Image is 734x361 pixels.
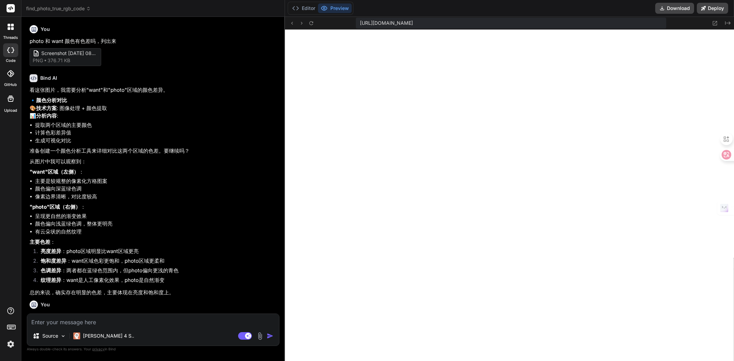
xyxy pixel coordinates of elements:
[40,75,57,81] h6: Bind AI
[35,121,278,129] li: 提取两个区域的主要颜色
[30,158,278,166] p: 从图片中我可以观察到：
[35,276,278,286] li: ：want是人工像素化效果，photo是自然渐变
[5,338,17,350] img: settings
[30,203,278,211] p: ：
[27,346,279,352] p: Always double-check its answers. Your in Bind
[35,257,278,267] li: ：want区域色彩更饱和，photo区域更柔和
[26,5,91,12] span: find_photo_true_rgb_code
[267,332,274,339] img: icon
[47,57,70,64] span: 376.71 KB
[256,332,264,340] img: attachment
[41,50,96,57] span: Screenshot [DATE] 083820
[30,204,81,210] strong: "photo"区域（右侧）
[35,177,278,185] li: 主要是较规整的像素化方格图案
[35,193,278,201] li: 像素边界清晰，对比度较高
[30,147,278,155] p: 准备创建一个颜色分析工具来详细对比这两个区域的色差。要继续吗？
[35,228,278,236] li: 有云朵状的自然纹理
[41,258,66,264] strong: 饱和度差异
[30,289,278,297] p: 总的来说，确实存在明显的色差，主要体现在亮度和饱和度上。
[30,168,278,176] p: ：
[42,332,58,339] p: Source
[285,30,734,361] iframe: Preview
[4,108,17,113] label: Upload
[6,58,15,64] label: code
[30,37,278,45] p: photo 和 want 颜色有色差吗，列出来
[36,105,57,111] strong: 技术方案
[318,3,352,13] button: Preview
[30,168,79,175] strong: "want"区域（左侧）
[41,26,50,33] h6: You
[30,238,278,246] p: ：
[35,137,278,145] li: 生成可视化对比
[697,3,728,14] button: Deploy
[83,332,134,339] p: [PERSON_NAME] 4 S..
[289,3,318,13] button: Editor
[4,82,17,88] label: GitHub
[41,267,61,274] strong: 色调差异
[30,313,278,321] p: 我要把want 的颜色调成photo的要如何
[41,301,50,308] h6: You
[360,20,413,26] span: [URL][DOMAIN_NAME]
[60,333,66,339] img: Pick Models
[36,112,57,119] strong: 分析内容
[35,185,278,193] li: 颜色偏向深蓝绿色调
[35,220,278,228] li: 颜色偏向浅蓝绿色调，整体更明亮
[73,332,80,339] img: Claude 4 Sonnet
[35,267,278,276] li: ：两者都在蓝绿色范围内，但photo偏向更浅的青色
[36,97,67,103] strong: 颜色分析对比
[655,3,694,14] button: Download
[3,35,18,41] label: threads
[30,97,278,120] p: 🔹 🎨 : 图像处理 + 颜色提取 📊 :
[30,239,50,245] strong: 主要色差
[92,347,105,351] span: privacy
[41,248,61,254] strong: 亮度差异
[41,277,61,283] strong: 纹理差异
[30,86,278,94] p: 看这张图片，我需要分析"want"和"photo"区域的颜色差异。
[35,212,278,220] li: 呈现更自然的渐变效果
[35,248,278,257] li: ：photo区域明显比want区域更亮
[33,57,43,64] span: png
[35,129,278,137] li: 计算色彩差异值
